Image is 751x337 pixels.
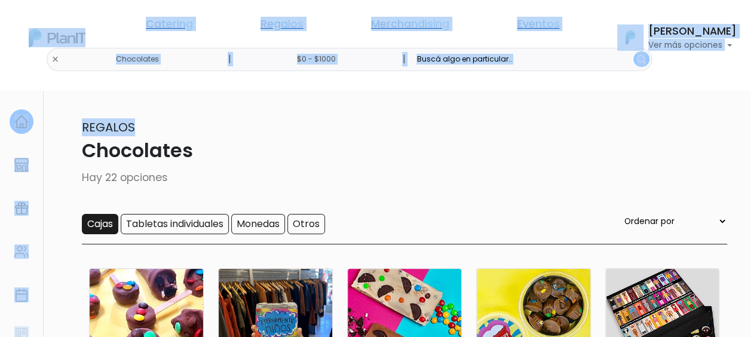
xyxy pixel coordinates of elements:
[14,244,29,259] img: people-662611757002400ad9ed0e3c099ab2801c6687ba6c219adb57efc949bc21e19d.svg
[287,214,325,234] input: Otros
[146,19,193,33] a: Catering
[51,56,59,63] img: close-6986928ebcb1d6c9903e3b54e860dbc4d054630f23adef3a32610726dff6a82b.svg
[24,118,727,136] p: Regalos
[260,19,304,33] a: Regalos
[648,26,737,37] h6: [PERSON_NAME]
[610,22,737,53] button: PlanIt Logo [PERSON_NAME] Ver más opciones
[648,41,737,50] p: Ver más opciones
[402,52,405,66] p: |
[14,115,29,129] img: home-e721727adea9d79c4d83392d1f703f7f8bce08238fde08b1acbfd93340b81755.svg
[14,158,29,172] img: marketplace-4ceaa7011d94191e9ded77b95e3339b90024bf715f7c57f8cf31f2d8c509eaba.svg
[517,19,559,33] a: Eventos
[62,11,172,35] div: ¿Necesitás ayuda?
[121,214,229,234] input: Tabletas individuales
[617,24,643,51] img: PlanIt Logo
[637,55,646,64] img: search_button-432b6d5273f82d61273b3651a40e1bd1b912527efae98b1b7a1b2c0702e16a8d.svg
[231,214,285,234] input: Monedas
[14,201,29,216] img: campaigns-02234683943229c281be62815700db0a1741e53638e28bf9629b52c665b00959.svg
[407,48,651,71] input: Buscá algo en particular..
[24,136,727,165] p: Chocolates
[228,52,231,66] p: |
[29,29,85,47] img: PlanIt Logo
[24,170,727,185] p: Hay 22 opciones
[14,288,29,302] img: calendar-87d922413cdce8b2cf7b7f5f62616a5cf9e4887200fb71536465627b3292af00.svg
[82,214,118,234] input: Cajas
[371,19,449,33] a: Merchandising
